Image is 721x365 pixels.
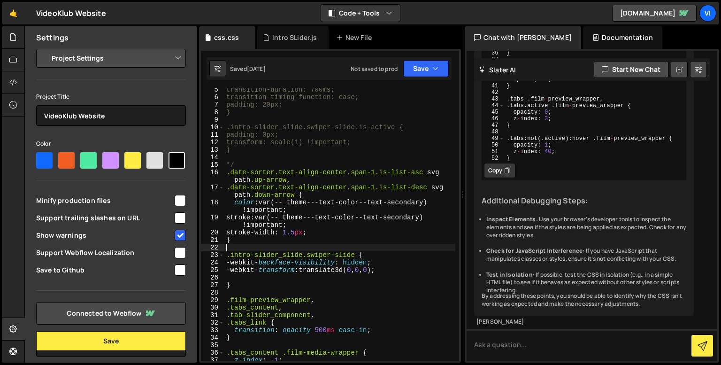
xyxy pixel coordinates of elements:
button: Start new chat [594,61,668,78]
li: : If you have JavaScript that manipulates classes or styles, ensure it’s not conflicting with you... [486,247,686,263]
div: New File [336,33,376,42]
div: 21 [201,236,224,244]
a: [DOMAIN_NAME] [612,5,697,22]
div: 41 [483,83,504,89]
a: 🤙 [2,2,25,24]
div: Saved [230,65,266,73]
span: Save to Github [36,265,173,275]
div: 11 [201,131,224,139]
h2: Slater AI [479,65,516,74]
label: Color [36,139,51,148]
div: VideoKlub Website [36,8,106,19]
div: 25 [201,266,224,274]
div: 7 [201,101,224,109]
button: Copy [484,163,515,178]
div: 26 [201,274,224,281]
strong: Test in Isolation [486,271,533,279]
div: 14 [201,154,224,161]
input: Project name [36,105,186,126]
div: 47 [483,122,504,129]
a: Connected to Webflow [36,302,186,325]
h2: Settings [36,32,69,43]
div: Not saved to prod [351,65,398,73]
div: 33 [201,326,224,334]
li: : Use your browser's developer tools to inspect the elements and see if the styles are being appl... [486,216,686,239]
div: Documentation [583,26,662,49]
div: 27 [201,281,224,289]
div: 35 [201,342,224,349]
div: 29 [201,296,224,304]
strong: Inspect Elements [486,215,536,223]
div: 8 [201,109,224,116]
div: 52 [483,155,504,162]
div: [DATE] [247,65,266,73]
div: 51 [483,148,504,155]
div: 12 [201,139,224,146]
div: 44 [483,102,504,109]
div: 5 [201,86,224,93]
div: 31 [201,311,224,319]
div: 16 [201,169,224,184]
div: 9 [201,116,224,124]
div: 32 [201,319,224,326]
li: : If possible, test the CSS in isolation (e.g., in a simple HTML file) to see if it behaves as ex... [486,271,686,295]
div: 30 [201,304,224,311]
div: 6 [201,93,224,101]
div: css.css [214,33,239,42]
div: 36 [201,349,224,357]
strong: Check for JavaScript Interference [486,247,583,255]
button: Save [36,331,186,351]
div: 42 [483,89,504,96]
div: 17 [201,184,224,199]
div: 49 [483,135,504,142]
div: 20 [201,229,224,236]
div: 10 [201,124,224,131]
div: 13 [201,146,224,154]
div: 23 [201,251,224,259]
div: 37 [201,357,224,364]
span: Support Webflow Localization [36,248,173,257]
button: Save [403,60,449,77]
a: Vi [699,5,716,22]
div: 43 [483,96,504,102]
button: Code + Tools [321,5,400,22]
span: Support trailing slashes on URL [36,213,173,223]
div: 48 [483,129,504,135]
div: 22 [201,244,224,251]
div: 15 [201,161,224,169]
h3: Additional Debugging Steps: [482,196,686,205]
div: 37 [483,56,504,63]
div: Chat with [PERSON_NAME] [465,26,581,49]
label: Project Title [36,92,69,101]
div: 36 [483,50,504,56]
div: Intro SLider.js [272,33,317,42]
div: 45 [483,109,504,116]
div: 19 [201,214,224,229]
span: Show warnings [36,231,173,240]
div: 34 [201,334,224,342]
div: 46 [483,116,504,122]
span: Minify production files [36,196,173,205]
div: [PERSON_NAME] [476,318,691,326]
div: 24 [201,259,224,266]
div: 18 [201,199,224,214]
div: 50 [483,142,504,148]
div: 28 [201,289,224,296]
